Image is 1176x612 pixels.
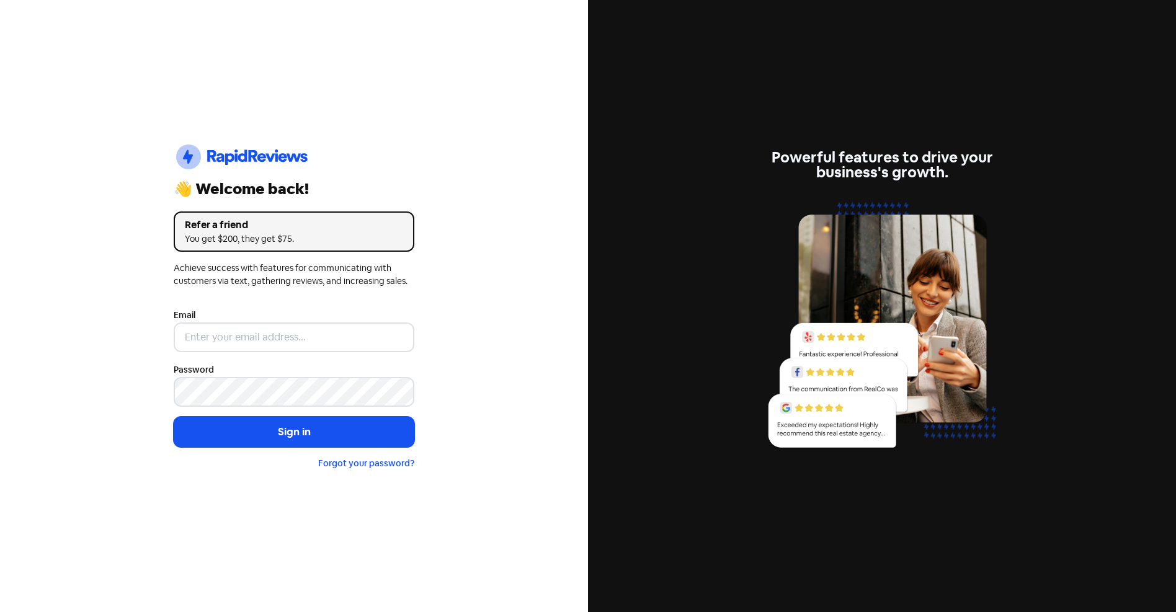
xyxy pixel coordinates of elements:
[185,218,403,233] div: Refer a friend
[185,233,403,246] div: You get $200, they get $75.
[762,150,1002,180] div: Powerful features to drive your business's growth.
[174,262,414,288] div: Achieve success with features for communicating with customers via text, gathering reviews, and i...
[174,309,195,322] label: Email
[174,363,214,376] label: Password
[174,322,414,352] input: Enter your email address...
[762,195,1002,462] img: reviews
[174,417,414,448] button: Sign in
[318,458,414,469] a: Forgot your password?
[174,182,414,197] div: 👋 Welcome back!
